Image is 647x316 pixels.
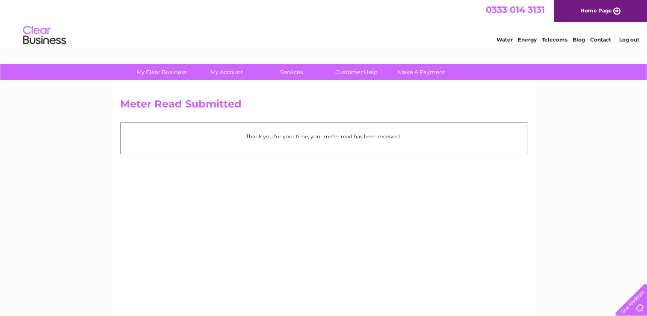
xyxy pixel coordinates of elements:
[573,36,585,43] a: Blog
[125,132,523,140] p: Thank you for your time, your meter read has been received.
[518,36,537,43] a: Energy
[126,64,197,80] a: My Clear Business
[542,36,567,43] a: Telecoms
[191,64,262,80] a: My Account
[321,64,392,80] a: Customer Help
[496,36,513,43] a: Water
[122,5,526,42] div: Clear Business is a trading name of Verastar Limited (registered in [GEOGRAPHIC_DATA] No. 3667643...
[619,36,639,43] a: Log out
[386,64,457,80] a: Make A Payment
[590,36,611,43] a: Contact
[120,98,527,114] h2: Meter Read Submitted
[486,4,545,15] a: 0333 014 3131
[23,22,66,48] img: logo.png
[256,64,327,80] a: Services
